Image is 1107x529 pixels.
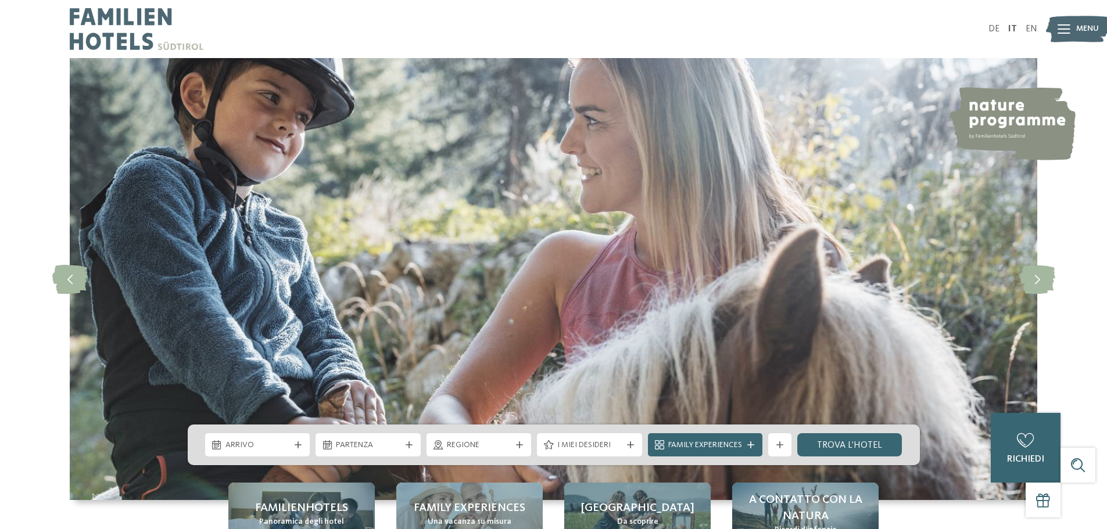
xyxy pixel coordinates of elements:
a: trova l’hotel [797,433,902,456]
span: Family Experiences [668,440,742,451]
span: Panoramica degli hotel [259,516,344,528]
span: I miei desideri [557,440,622,451]
span: [GEOGRAPHIC_DATA] [581,500,694,516]
a: EN [1026,24,1037,34]
img: Family hotel Alto Adige: the happy family places! [70,58,1037,500]
span: A contatto con la natura [744,492,867,524]
span: Una vacanza su misura [428,516,511,528]
span: Familienhotels [255,500,348,516]
span: Da scoprire [617,516,658,528]
a: IT [1008,24,1017,34]
span: richiedi [1007,455,1044,464]
span: Family experiences [414,500,525,516]
span: Partenza [336,440,400,451]
a: DE [988,24,999,34]
span: Regione [447,440,511,451]
a: richiedi [991,413,1061,483]
span: Arrivo [225,440,290,451]
img: nature programme by Familienhotels Südtirol [948,87,1076,160]
span: Menu [1076,23,1099,35]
